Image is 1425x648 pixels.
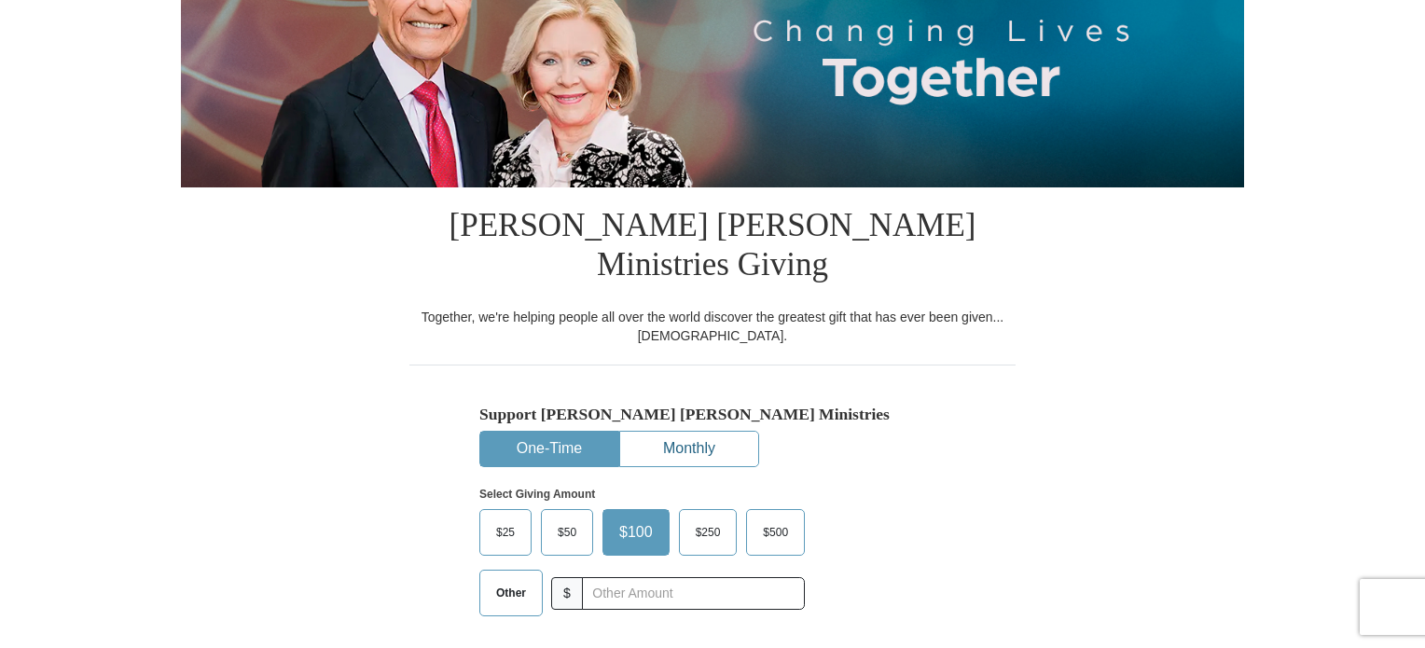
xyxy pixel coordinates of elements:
[548,518,586,546] span: $50
[610,518,662,546] span: $100
[487,579,535,607] span: Other
[479,405,946,424] h5: Support [PERSON_NAME] [PERSON_NAME] Ministries
[487,518,524,546] span: $25
[686,518,730,546] span: $250
[479,488,595,501] strong: Select Giving Amount
[754,518,797,546] span: $500
[620,432,758,466] button: Monthly
[480,432,618,466] button: One-Time
[409,308,1016,345] div: Together, we're helping people all over the world discover the greatest gift that has ever been g...
[551,577,583,610] span: $
[582,577,805,610] input: Other Amount
[409,187,1016,308] h1: [PERSON_NAME] [PERSON_NAME] Ministries Giving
